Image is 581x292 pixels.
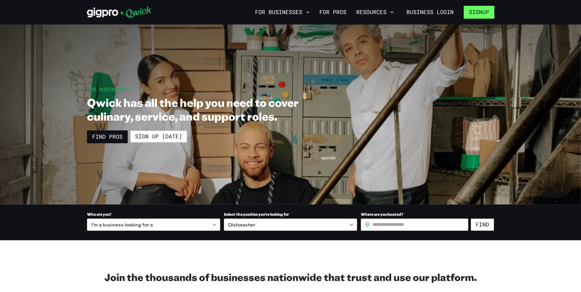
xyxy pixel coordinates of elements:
[464,6,494,19] button: Signup
[87,271,494,283] h2: Join the thousands of businesses nationwide that trust and use our platform.
[361,212,403,217] span: Where are you located?
[130,130,187,143] a: Sign up [DATE]
[224,219,357,231] div: Dishwasher
[401,6,459,19] a: Business Login
[87,219,220,231] div: I’m a business looking for a
[224,212,289,217] span: Select the position you’re looking for
[87,86,130,92] span: For Businesses
[317,7,349,17] a: For Pros
[354,7,396,17] button: Resources
[471,219,494,231] button: Find
[253,7,312,17] button: For Businesses
[87,212,111,217] span: Who are you?
[87,130,128,143] a: Find Pros
[87,95,331,123] h1: Qwick has all the help you need to cover culinary, service, and support roles.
